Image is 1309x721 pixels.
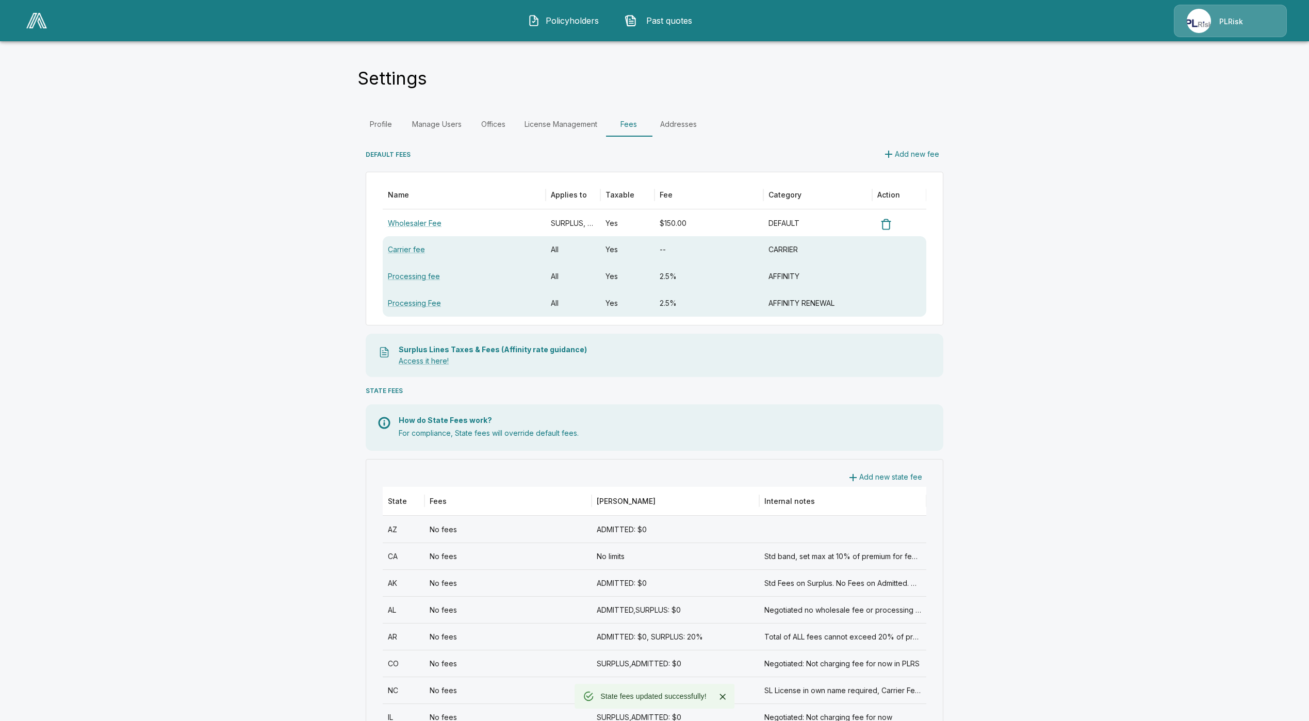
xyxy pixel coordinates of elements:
div: Fee [660,190,673,199]
div: AL [383,596,424,623]
div: No fees [424,543,592,569]
div: AZ [383,516,424,543]
a: Profile [357,112,404,137]
h6: DEFAULT FEES [366,149,411,160]
img: Delete [880,218,892,231]
div: SURPLUS, ADMITTED [546,209,600,236]
div: Action [877,190,900,199]
span: Policyholders [544,14,601,27]
a: Offices [470,112,516,137]
a: Processing Fee [388,299,441,307]
a: Addresses [652,112,705,137]
div: Std Fees on Surplus. No Fees on Admitted. Commissions received must be disclosed on any quote [759,569,926,596]
div: ADMITTED: $0 [592,569,759,596]
div: Yes [600,236,654,263]
span: Past quotes [641,14,698,27]
div: CA [383,543,424,569]
img: Past quotes Icon [625,14,637,27]
div: Fees [430,497,447,505]
div: ADMITTED,SURPLUS: $0 [592,596,759,623]
p: Surplus Lines Taxes & Fees (Affinity rate guidance) [399,346,931,353]
div: SURPLUS,ADMITTED: $0 [592,650,759,677]
div: DEFAULT [763,209,872,236]
div: SURPLUS,ADMITTED: $0 [592,677,759,703]
img: Taxes File Icon [378,346,390,358]
a: Access it here! [399,356,449,365]
div: Category [768,190,801,199]
div: State [388,497,407,505]
h4: Settings [357,68,427,89]
div: $150.00 [654,209,763,236]
div: State fees updated successfully! [600,687,707,706]
div: ADMITTED: $0, SURPLUS: 20% [592,623,759,650]
div: ADMITTED: $0 [592,516,759,543]
div: [PERSON_NAME] [597,497,656,505]
div: AK [383,569,424,596]
button: Add new fee [878,145,943,164]
a: License Management [516,112,606,137]
button: Add new state fee [843,468,926,487]
div: Applies to [551,190,587,199]
button: Policyholders IconPolicyholders [520,7,609,34]
img: Policyholders Icon [528,14,540,27]
div: No fees [424,516,592,543]
a: Wholesaler Fee [388,219,441,227]
div: No fees [424,623,592,650]
div: -- [654,236,763,263]
a: Processing fee [388,272,440,281]
a: Agency IconPLRisk [1174,5,1287,37]
a: Carrier fee [388,245,425,254]
div: AR [383,623,424,650]
h6: STATE FEES [366,385,403,396]
div: No fees [424,677,592,703]
div: All [546,290,600,317]
div: Internal notes [764,497,815,505]
img: AA Logo [26,13,47,28]
p: PLRisk [1219,17,1243,27]
button: Past quotes IconPast quotes [617,7,706,34]
div: Yes [600,209,654,236]
div: Std band, set max at 10% of premium for fees (other than carrier) [759,543,926,569]
p: How do State Fees work? [399,417,931,424]
button: Close [715,689,730,704]
img: Agency Icon [1187,9,1211,33]
div: Yes [600,263,654,290]
div: No limits [592,543,759,569]
div: All [546,263,600,290]
div: Negotiated no wholesale fee or processing fee in this state [759,596,926,623]
div: SL License in own name required, Carrier Fees must be on dec to be taxable [759,677,926,703]
div: Yes [600,290,654,317]
div: AFFINITY RENEWAL [763,290,872,317]
div: AFFINITY [763,263,872,290]
div: No fees [424,569,592,596]
div: 2.5% [654,263,763,290]
div: CARRIER [763,236,872,263]
div: Total of ALL fees cannot exceed 20% of premium [759,623,926,650]
div: Negotiated: Not charging fee for now in PLRS [759,650,926,677]
img: Info Icon [378,417,390,429]
p: For compliance, State fees will override default fees. [399,428,931,438]
div: Taxable [606,190,634,199]
a: Manage Users [404,112,470,137]
div: Name [388,190,409,199]
div: 2.5% [654,290,763,317]
a: Fees [606,112,652,137]
div: NC [383,677,424,703]
div: No fees [424,596,592,623]
div: All [546,236,600,263]
div: No fees [424,650,592,677]
div: CO [383,650,424,677]
div: Settings Tabs [357,112,952,137]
